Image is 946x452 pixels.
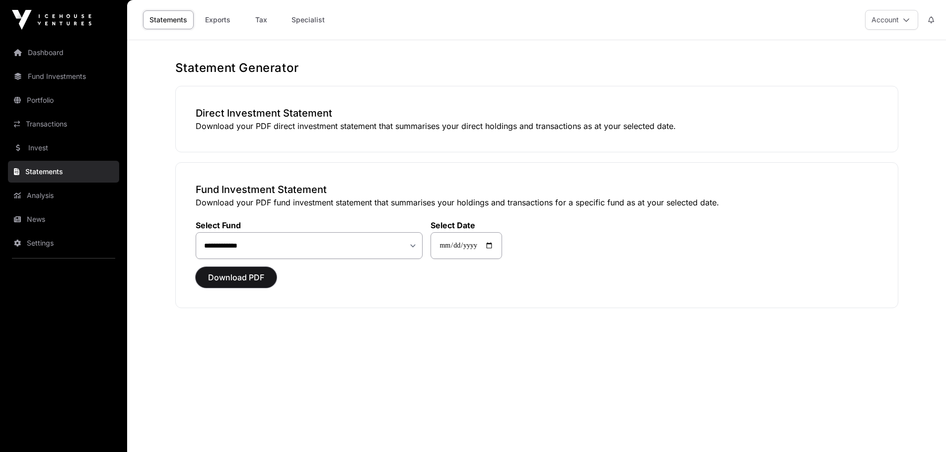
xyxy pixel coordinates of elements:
p: Download your PDF fund investment statement that summarises your holdings and transactions for a ... [196,196,878,208]
a: Dashboard [8,42,119,64]
h3: Direct Investment Statement [196,106,878,120]
img: Icehouse Ventures Logo [12,10,91,30]
a: Invest [8,137,119,159]
label: Select Fund [196,220,423,230]
button: Download PDF [196,267,277,288]
a: Statements [143,10,194,29]
label: Select Date [431,220,502,230]
a: Specialist [285,10,331,29]
h3: Fund Investment Statement [196,183,878,196]
p: Download your PDF direct investment statement that summarises your direct holdings and transactio... [196,120,878,132]
iframe: Chat Widget [896,404,946,452]
button: Account [865,10,918,30]
a: Settings [8,232,119,254]
h1: Statement Generator [175,60,898,76]
a: News [8,208,119,230]
a: Exports [198,10,237,29]
a: Tax [241,10,281,29]
a: Transactions [8,113,119,135]
a: Portfolio [8,89,119,111]
span: Download PDF [208,271,264,283]
a: Statements [8,161,119,183]
a: Fund Investments [8,65,119,87]
a: Download PDF [196,277,277,287]
a: Analysis [8,185,119,206]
